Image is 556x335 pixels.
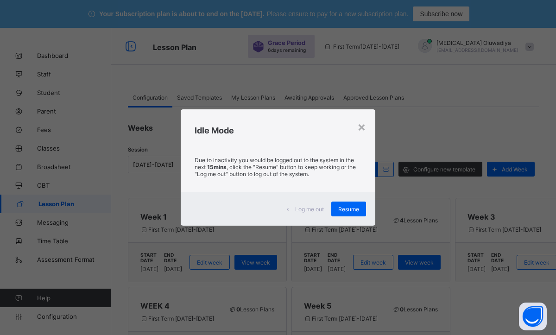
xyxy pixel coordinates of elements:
span: Resume [338,206,359,213]
strong: 15mins [207,164,227,171]
div: × [357,119,366,134]
h2: Idle Mode [195,126,361,135]
span: Log me out [295,206,324,213]
p: Due to inactivity you would be logged out to the system in the next , click the "Resume" button t... [195,157,361,177]
button: Open asap [519,303,547,330]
